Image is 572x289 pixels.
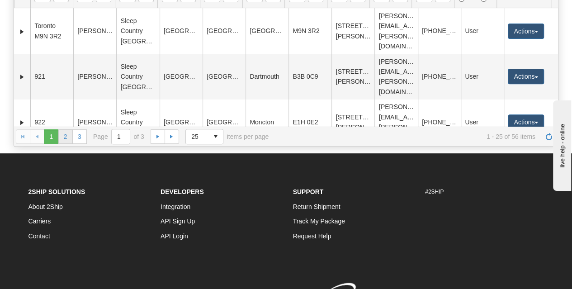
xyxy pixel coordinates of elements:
td: [PHONE_NUMBER] [418,54,461,99]
td: 921 [30,54,73,99]
td: M9N 3R2 [288,8,331,54]
button: Actions [508,114,544,130]
td: Sleep Country [GEOGRAPHIC_DATA] [116,54,159,99]
a: API Login [161,232,188,240]
a: Go to the last page [165,129,179,144]
td: [PHONE_NUMBER] [418,99,461,145]
a: Carriers [28,218,51,225]
td: Sleep Country [GEOGRAPHIC_DATA] [116,99,159,145]
a: Contact [28,232,50,240]
a: About 2Ship [28,203,63,210]
td: [PERSON_NAME] [73,8,116,54]
a: 2 [58,129,73,144]
td: [PHONE_NUMBER] [418,8,461,54]
button: Actions [508,69,544,84]
td: User [461,8,504,54]
td: [STREET_ADDRESS][PERSON_NAME] [331,8,374,54]
td: E1H 0E2 [288,99,331,145]
td: [GEOGRAPHIC_DATA] [203,99,246,145]
span: 1 - 25 of 56 items [281,133,535,140]
span: Page 1 [44,129,58,144]
td: [GEOGRAPHIC_DATA] [160,54,203,99]
strong: Developers [161,188,204,195]
a: API Sign Up [161,218,195,225]
td: [PERSON_NAME][EMAIL_ADDRESS][PERSON_NAME][DOMAIN_NAME] [374,99,417,145]
span: select [208,129,223,144]
td: Sleep Country [GEOGRAPHIC_DATA] [116,8,159,54]
td: Toronto M9N 3R2 [30,8,73,54]
a: Expand [18,118,27,127]
a: 3 [72,129,87,144]
td: [GEOGRAPHIC_DATA] [160,99,203,145]
iframe: chat widget [551,98,571,190]
a: Expand [18,72,27,81]
td: [GEOGRAPHIC_DATA] [203,54,246,99]
td: [PERSON_NAME][EMAIL_ADDRESS][PERSON_NAME][DOMAIN_NAME] [374,8,417,54]
td: [STREET_ADDRESS][PERSON_NAME] [331,99,374,145]
td: [STREET_ADDRESS][PERSON_NAME] [331,54,374,99]
a: Return Shipment [293,203,340,210]
td: [PERSON_NAME][EMAIL_ADDRESS][PERSON_NAME][DOMAIN_NAME] [374,54,417,99]
a: Expand [18,27,27,36]
td: [GEOGRAPHIC_DATA] [246,8,288,54]
td: Dartmouth [246,54,288,99]
a: Go to the next page [151,129,165,144]
td: [PERSON_NAME] [73,99,116,145]
a: Track My Package [293,218,345,225]
td: User [461,99,504,145]
input: Page 1 [112,129,130,144]
strong: 2Ship Solutions [28,188,85,195]
h6: #2SHIP [425,189,544,195]
span: Page of 3 [93,129,144,144]
a: Integration [161,203,190,210]
a: Request Help [293,232,331,240]
a: Refresh [542,129,556,144]
span: Page sizes drop down [185,129,223,144]
span: 25 [191,132,203,141]
td: [PERSON_NAME] [73,54,116,99]
td: [GEOGRAPHIC_DATA] [160,8,203,54]
td: 922 [30,99,73,145]
span: items per page [185,129,269,144]
button: Actions [508,24,544,39]
div: live help - online [7,8,84,14]
td: Moncton [246,99,288,145]
td: B3B 0C9 [288,54,331,99]
td: User [461,54,504,99]
strong: Support [293,188,324,195]
td: [GEOGRAPHIC_DATA] [203,8,246,54]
